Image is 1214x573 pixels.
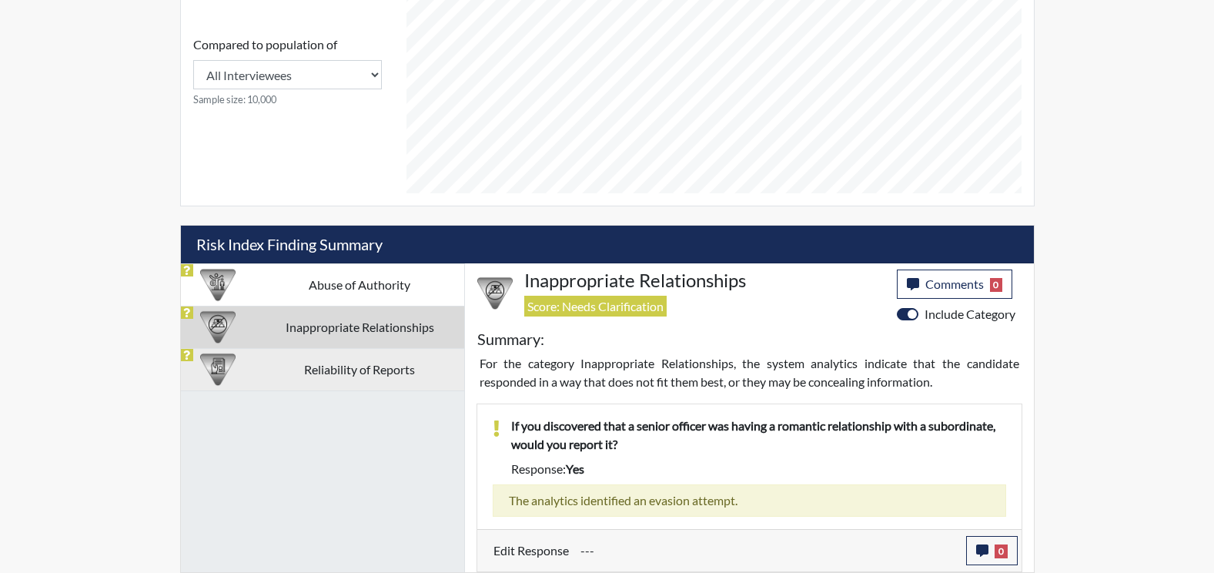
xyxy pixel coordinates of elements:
[566,461,584,476] span: yes
[524,270,885,292] h4: Inappropriate Relationships
[480,354,1019,391] p: For the category Inappropriate Relationships, the system analytics indicate that the candidate re...
[477,276,513,311] img: CATEGORY%20ICON-14.139f8ef7.png
[500,460,1018,478] div: Response:
[897,270,1013,299] button: Comments0
[200,352,236,387] img: CATEGORY%20ICON-20.4a32fe39.png
[493,536,569,565] label: Edit Response
[193,35,337,54] label: Compared to population of
[200,267,236,303] img: CATEGORY%20ICON-01.94e51fac.png
[995,545,1008,558] span: 0
[200,310,236,345] img: CATEGORY%20ICON-14.139f8ef7.png
[477,330,544,348] h5: Summary:
[193,35,382,107] div: Consistency Score comparison among population
[925,305,1015,323] label: Include Category
[990,278,1003,292] span: 0
[966,536,1018,565] button: 0
[511,417,1006,454] p: If you discovered that a senior officer was having a romantic relationship with a subordinate, wo...
[493,484,1006,517] div: The analytics identified an evasion attempt.
[181,226,1034,263] h5: Risk Index Finding Summary
[569,536,966,565] div: Update the test taker's response, the change might impact the score
[193,92,382,107] small: Sample size: 10,000
[256,306,464,348] td: Inappropriate Relationships
[256,263,464,306] td: Abuse of Authority
[925,276,984,291] span: Comments
[256,348,464,390] td: Reliability of Reports
[524,296,667,317] span: Score: Needs Clarification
